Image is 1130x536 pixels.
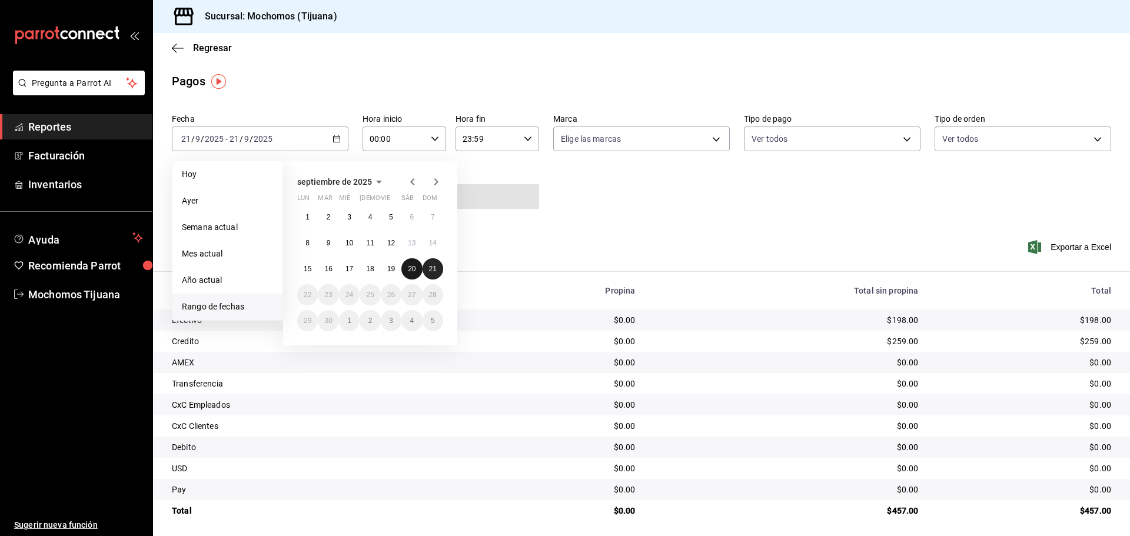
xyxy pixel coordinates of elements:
input: -- [195,134,201,144]
div: $0.00 [654,484,919,495]
button: Pregunta a Parrot AI [13,71,145,95]
button: 24 de septiembre de 2025 [339,284,360,305]
button: Regresar [172,42,232,54]
button: 5 de octubre de 2025 [423,310,443,331]
div: $0.00 [938,357,1111,368]
div: $0.00 [654,441,919,453]
button: 11 de septiembre de 2025 [360,232,380,254]
span: - [225,134,228,144]
button: 5 de septiembre de 2025 [381,207,401,228]
label: Tipo de pago [744,115,920,123]
input: ---- [204,134,224,144]
abbr: 19 de septiembre de 2025 [387,265,395,273]
div: $0.00 [488,505,635,517]
button: 23 de septiembre de 2025 [318,284,338,305]
button: 7 de septiembre de 2025 [423,207,443,228]
button: 2 de octubre de 2025 [360,310,380,331]
a: Pregunta a Parrot AI [8,85,145,98]
abbr: viernes [381,194,390,207]
abbr: 21 de septiembre de 2025 [429,265,437,273]
h3: Sucursal: Mochomos (Tijuana) [195,9,337,24]
abbr: 20 de septiembre de 2025 [408,265,416,273]
div: CxC Empleados [172,399,469,411]
button: 16 de septiembre de 2025 [318,258,338,279]
abbr: 5 de septiembre de 2025 [389,213,393,221]
span: Ver todos [942,133,978,145]
button: 15 de septiembre de 2025 [297,258,318,279]
abbr: 15 de septiembre de 2025 [304,265,311,273]
abbr: 16 de septiembre de 2025 [324,265,332,273]
input: -- [244,134,250,144]
div: $0.00 [654,462,919,474]
abbr: 3 de octubre de 2025 [389,317,393,325]
button: 25 de septiembre de 2025 [360,284,380,305]
span: Semana actual [182,221,273,234]
abbr: 17 de septiembre de 2025 [345,265,353,273]
button: Exportar a Excel [1031,240,1111,254]
span: / [250,134,253,144]
button: 3 de septiembre de 2025 [339,207,360,228]
span: Mes actual [182,248,273,260]
abbr: 13 de septiembre de 2025 [408,239,416,247]
button: 3 de octubre de 2025 [381,310,401,331]
abbr: 27 de septiembre de 2025 [408,291,416,299]
div: $198.00 [938,314,1111,326]
abbr: 8 de septiembre de 2025 [305,239,310,247]
button: 1 de octubre de 2025 [339,310,360,331]
button: open_drawer_menu [129,31,139,40]
abbr: 2 de octubre de 2025 [368,317,373,325]
abbr: 14 de septiembre de 2025 [429,239,437,247]
div: $0.00 [488,399,635,411]
div: $0.00 [488,314,635,326]
input: ---- [253,134,273,144]
span: Ayer [182,195,273,207]
div: Credito [172,335,469,347]
span: Reportes [28,119,143,135]
button: 2 de septiembre de 2025 [318,207,338,228]
abbr: 11 de septiembre de 2025 [366,239,374,247]
span: / [240,134,243,144]
button: 17 de septiembre de 2025 [339,258,360,279]
button: 14 de septiembre de 2025 [423,232,443,254]
div: Pagos [172,72,205,90]
span: Elige las marcas [561,133,621,145]
div: $0.00 [938,399,1111,411]
abbr: 6 de septiembre de 2025 [410,213,414,221]
div: $0.00 [938,484,1111,495]
button: 12 de septiembre de 2025 [381,232,401,254]
abbr: domingo [423,194,437,207]
button: 10 de septiembre de 2025 [339,232,360,254]
div: $259.00 [938,335,1111,347]
input: -- [229,134,240,144]
div: CxC Clientes [172,420,469,432]
div: $457.00 [938,505,1111,517]
button: 18 de septiembre de 2025 [360,258,380,279]
span: Hoy [182,168,273,181]
span: Pregunta a Parrot AI [32,77,127,89]
abbr: 5 de octubre de 2025 [431,317,435,325]
span: / [201,134,204,144]
span: Año actual [182,274,273,287]
abbr: 26 de septiembre de 2025 [387,291,395,299]
abbr: 1 de septiembre de 2025 [305,213,310,221]
div: USD [172,462,469,474]
div: $0.00 [488,462,635,474]
abbr: 30 de septiembre de 2025 [324,317,332,325]
button: 4 de septiembre de 2025 [360,207,380,228]
div: Total [938,286,1111,295]
div: $0.00 [488,484,635,495]
button: 27 de septiembre de 2025 [401,284,422,305]
span: / [191,134,195,144]
abbr: lunes [297,194,310,207]
div: $0.00 [654,420,919,432]
span: Recomienda Parrot [28,258,143,274]
div: $0.00 [938,441,1111,453]
input: -- [181,134,191,144]
abbr: 12 de septiembre de 2025 [387,239,395,247]
abbr: 7 de septiembre de 2025 [431,213,435,221]
button: 30 de septiembre de 2025 [318,310,338,331]
div: $259.00 [654,335,919,347]
div: $457.00 [654,505,919,517]
abbr: 3 de septiembre de 2025 [347,213,351,221]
